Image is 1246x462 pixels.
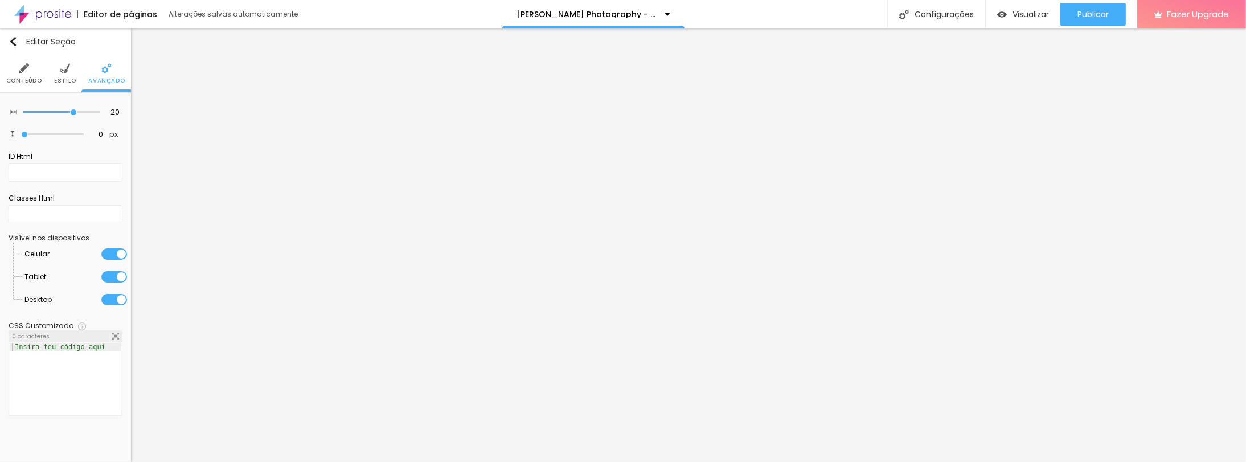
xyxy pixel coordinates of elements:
img: Icone [60,63,70,73]
div: Editor de páginas [77,10,157,18]
span: Conteúdo [6,78,42,84]
div: Classes Html [9,193,122,203]
div: Insira teu código aqui [10,343,110,351]
span: Fazer Upgrade [1167,9,1229,19]
span: Avançado [88,78,125,84]
img: Icone [10,131,15,137]
img: Icone [19,63,29,73]
div: CSS Customizado [9,322,73,329]
p: [PERSON_NAME] Photography - [GEOGRAPHIC_DATA][DATE] [517,10,656,18]
span: Tablet [25,265,47,288]
img: Icone [10,108,17,116]
div: Editar Seção [9,37,76,46]
span: Desktop [25,288,52,311]
img: Icone [78,322,86,330]
span: Publicar [1077,10,1109,19]
div: ID Html [9,152,122,162]
button: px [106,130,121,140]
span: Celular [25,243,50,265]
button: Publicar [1060,3,1126,26]
img: Icone [899,10,909,19]
img: view-1.svg [997,10,1007,19]
img: Icone [9,37,18,46]
span: Visualizar [1013,10,1049,19]
iframe: Editor [131,28,1246,462]
span: Estilo [54,78,76,84]
button: Visualizar [986,3,1060,26]
div: 0 caracteres [9,331,122,342]
img: Icone [101,63,112,73]
div: Visível nos dispositivos [9,235,122,242]
div: Alterações salvas automaticamente [169,11,300,18]
img: Icone [112,333,119,340]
